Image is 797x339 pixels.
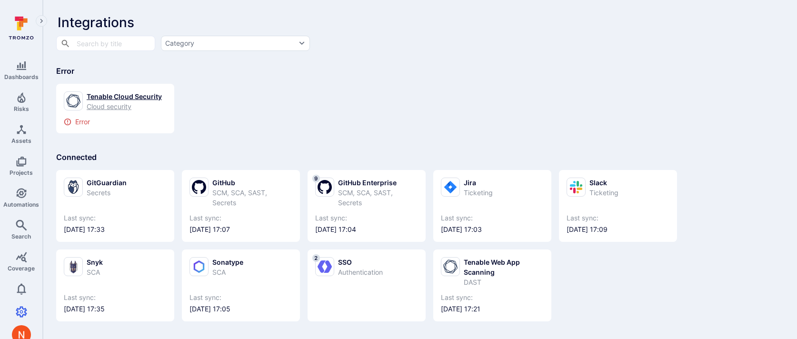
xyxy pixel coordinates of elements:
[212,188,292,208] div: SCM, SCA, SAST, Secrets
[589,178,618,188] div: Slack
[189,304,292,314] span: [DATE] 17:05
[464,257,544,277] div: Tenable Web App Scanning
[64,178,167,234] a: GitGuardianSecretsLast sync:[DATE] 17:33
[74,35,136,51] input: Search by title
[338,178,418,188] div: GitHub Enterprise
[567,213,669,223] span: Last sync:
[212,257,243,267] div: Sonatype
[464,178,493,188] div: Jira
[441,293,544,302] span: Last sync:
[11,233,31,240] span: Search
[212,178,292,188] div: GitHub
[87,188,127,198] div: Secrets
[4,73,39,80] span: Dashboards
[165,39,194,48] div: Category
[338,257,383,267] div: SSO
[312,254,320,262] span: 2
[87,267,103,277] div: SCA
[87,257,103,267] div: Snyk
[441,304,544,314] span: [DATE] 17:21
[64,91,167,126] a: Tenable Cloud SecurityCloud securityError
[87,91,162,101] div: Tenable Cloud Security
[315,257,418,314] a: 2SSOAuthentication
[441,213,544,223] span: Last sync:
[64,213,167,223] span: Last sync:
[161,36,310,51] button: Category
[56,152,97,162] span: Connected
[87,178,127,188] div: GitGuardian
[315,225,418,234] span: [DATE] 17:04
[64,225,167,234] span: [DATE] 17:33
[189,225,292,234] span: [DATE] 17:07
[38,17,45,25] i: Expand navigation menu
[312,175,320,182] span: 9
[464,277,544,287] div: DAST
[11,137,31,144] span: Assets
[315,213,418,223] span: Last sync:
[64,257,167,314] a: SnykSCALast sync:[DATE] 17:35
[36,15,47,27] button: Expand navigation menu
[3,201,39,208] span: Automations
[441,257,544,314] a: Tenable Web App ScanningDASTLast sync:[DATE] 17:21
[8,265,35,272] span: Coverage
[441,225,544,234] span: [DATE] 17:03
[189,178,292,234] a: GitHubSCM, SCA, SAST, SecretsLast sync:[DATE] 17:07
[64,304,167,314] span: [DATE] 17:35
[58,14,134,30] span: Integrations
[567,225,669,234] span: [DATE] 17:09
[315,178,418,234] a: 9GitHub EnterpriseSCM, SCA, SAST, SecretsLast sync:[DATE] 17:04
[189,213,292,223] span: Last sync:
[338,267,383,277] div: Authentication
[10,169,33,176] span: Projects
[589,188,618,198] div: Ticketing
[14,105,29,112] span: Risks
[64,293,167,302] span: Last sync:
[64,118,167,126] div: Error
[189,257,292,314] a: SonatypeSCALast sync:[DATE] 17:05
[212,267,243,277] div: SCA
[189,293,292,302] span: Last sync:
[338,188,418,208] div: SCM, SCA, SAST, Secrets
[56,66,74,76] span: Error
[441,178,544,234] a: JiraTicketingLast sync:[DATE] 17:03
[567,178,669,234] a: SlackTicketingLast sync:[DATE] 17:09
[87,101,162,111] div: Cloud security
[464,188,493,198] div: Ticketing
